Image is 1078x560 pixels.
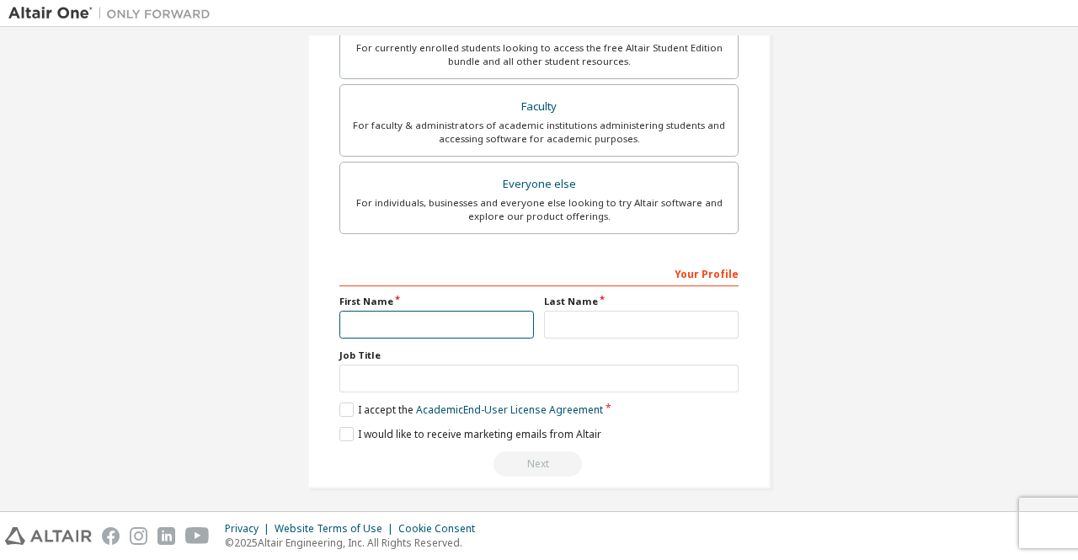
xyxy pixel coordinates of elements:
div: Your Profile [339,259,739,286]
div: Cookie Consent [398,522,485,536]
label: I accept the [339,403,603,417]
div: Faculty [350,95,728,119]
div: For currently enrolled students looking to access the free Altair Student Edition bundle and all ... [350,41,728,68]
label: Last Name [544,295,739,308]
div: Read and acccept EULA to continue [339,451,739,477]
label: I would like to receive marketing emails from Altair [339,427,601,441]
img: youtube.svg [185,527,210,545]
p: © 2025 Altair Engineering, Inc. All Rights Reserved. [225,536,485,550]
img: facebook.svg [102,527,120,545]
label: First Name [339,295,534,308]
div: For individuals, businesses and everyone else looking to try Altair software and explore our prod... [350,196,728,223]
label: Job Title [339,349,739,362]
img: linkedin.svg [157,527,175,545]
div: Privacy [225,522,275,536]
img: altair_logo.svg [5,527,92,545]
div: Website Terms of Use [275,522,398,536]
img: Altair One [8,5,219,22]
a: Academic End-User License Agreement [416,403,603,417]
div: Everyone else [350,173,728,196]
div: For faculty & administrators of academic institutions administering students and accessing softwa... [350,119,728,146]
img: instagram.svg [130,527,147,545]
